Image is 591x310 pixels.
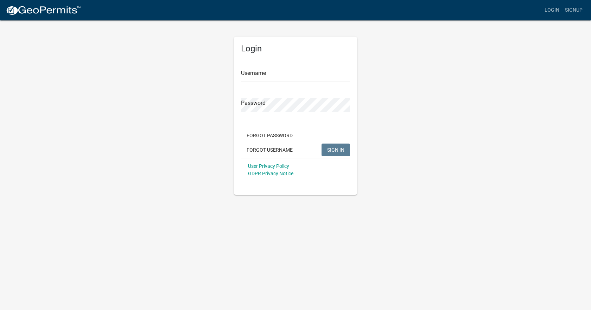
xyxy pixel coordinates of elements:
span: SIGN IN [327,147,344,152]
a: Signup [562,4,585,17]
button: Forgot Password [241,129,298,142]
a: User Privacy Policy [248,163,289,169]
h5: Login [241,44,350,54]
button: Forgot Username [241,144,298,156]
a: GDPR Privacy Notice [248,171,293,176]
button: SIGN IN [322,144,350,156]
a: Login [542,4,562,17]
